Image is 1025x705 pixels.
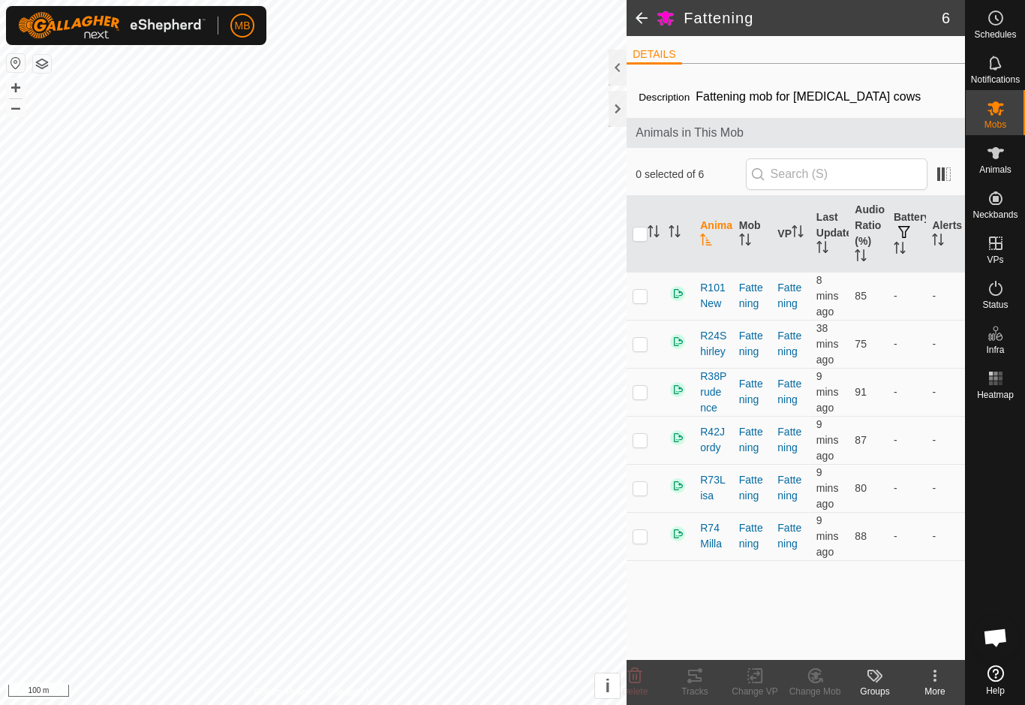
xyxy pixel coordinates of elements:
[932,236,944,248] p-sorticon: Activate to sort
[855,386,867,398] span: 91
[855,482,867,494] span: 80
[700,236,712,248] p-sorticon: Activate to sort
[926,320,965,368] td: -
[665,685,725,698] div: Tracks
[254,685,311,699] a: Privacy Policy
[700,280,727,312] span: R101New
[669,429,687,447] img: returning on
[816,322,839,366] span: 14 Oct 2025 at 5:03 am
[816,274,839,318] span: 14 Oct 2025 at 5:33 am
[700,424,727,456] span: R42Jordy
[972,210,1017,219] span: Neckbands
[690,84,927,109] span: Fattening mob for [MEDICAL_DATA] cows
[235,18,251,34] span: MB
[669,227,681,240] p-sorticon: Activate to sort
[700,369,727,416] span: R38Prudence
[926,464,965,512] td: -
[669,381,687,399] img: returning on
[816,514,839,558] span: 14 Oct 2025 at 5:33 am
[792,227,804,240] p-sorticon: Activate to sort
[855,338,867,350] span: 75
[669,477,687,495] img: returning on
[785,685,845,698] div: Change Mob
[636,167,745,182] span: 0 selected of 6
[845,685,905,698] div: Groups
[816,243,828,255] p-sorticon: Activate to sort
[984,120,1006,129] span: Mobs
[849,196,888,273] th: Audio Ratio (%)
[739,520,766,552] div: Fattening
[605,676,610,696] span: i
[739,236,751,248] p-sorticon: Activate to sort
[926,512,965,560] td: -
[986,686,1005,695] span: Help
[7,54,25,72] button: Reset Map
[18,12,206,39] img: Gallagher Logo
[816,370,839,414] span: 14 Oct 2025 at 5:33 am
[855,290,867,302] span: 85
[926,196,965,273] th: Alerts
[7,79,25,97] button: +
[942,7,950,29] span: 6
[926,272,965,320] td: -
[636,124,956,142] span: Animals in This Mob
[888,416,927,464] td: -
[777,330,801,357] a: Fattening
[739,376,766,408] div: Fattening
[622,686,648,697] span: Delete
[888,272,927,320] td: -
[810,196,849,273] th: Last Updated
[982,300,1008,309] span: Status
[986,345,1004,354] span: Infra
[855,434,867,446] span: 87
[733,196,772,273] th: Mob
[855,252,867,264] p-sorticon: Activate to sort
[926,368,965,416] td: -
[627,47,681,65] li: DETAILS
[777,426,801,453] a: Fattening
[700,472,727,504] span: R73Lisa
[771,196,810,273] th: VP
[777,522,801,550] a: Fattening
[694,196,733,273] th: Animal
[700,520,727,552] span: R74Milla
[739,472,766,504] div: Fattening
[816,466,839,510] span: 14 Oct 2025 at 5:33 am
[684,9,942,27] h2: Fattening
[639,92,690,103] label: Description
[966,659,1025,701] a: Help
[777,474,801,502] a: Fattening
[777,378,801,405] a: Fattening
[888,320,927,368] td: -
[725,685,785,698] div: Change VP
[669,525,687,543] img: returning on
[739,280,766,312] div: Fattening
[888,196,927,273] th: Battery
[777,282,801,309] a: Fattening
[746,158,927,190] input: Search (S)
[973,615,1018,660] div: Open chat
[739,328,766,360] div: Fattening
[739,424,766,456] div: Fattening
[648,227,660,240] p-sorticon: Activate to sort
[987,255,1003,264] span: VPs
[888,512,927,560] td: -
[888,464,927,512] td: -
[977,390,1014,399] span: Heatmap
[816,418,839,462] span: 14 Oct 2025 at 5:32 am
[974,30,1016,39] span: Schedules
[595,673,620,698] button: i
[971,75,1020,84] span: Notifications
[669,333,687,351] img: returning on
[33,55,51,73] button: Map Layers
[894,244,906,256] p-sorticon: Activate to sort
[905,685,965,698] div: More
[669,285,687,303] img: returning on
[979,165,1011,174] span: Animals
[888,368,927,416] td: -
[855,530,867,542] span: 88
[926,416,965,464] td: -
[700,328,727,360] span: R24Shirley
[7,98,25,116] button: –
[328,685,372,699] a: Contact Us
